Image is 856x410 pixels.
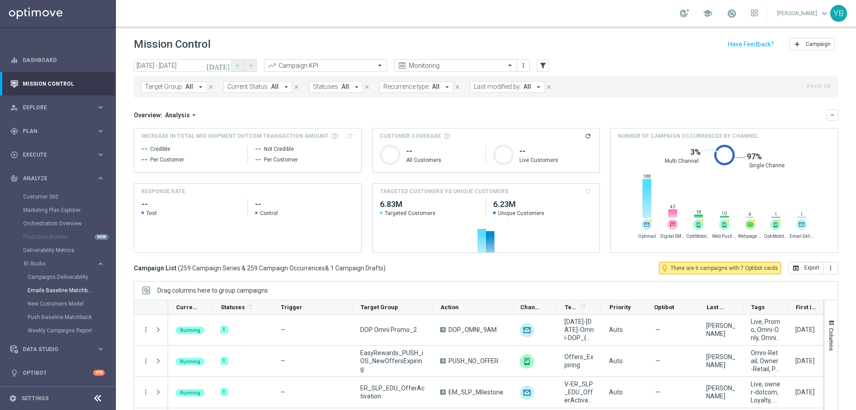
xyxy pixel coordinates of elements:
ng-select: Monitoring [394,59,517,72]
i: close [364,84,370,90]
img: email-trigger.svg [642,219,652,230]
span: Single Channel [749,162,786,169]
span: Data Studio [23,347,96,352]
span: 259 Campaign Series & 259 Campaign Occurrences [180,264,325,272]
i: equalizer [10,56,18,64]
a: Customer 360 [23,193,93,200]
h1: Mission Control [134,38,210,51]
i: refresh [246,303,253,311]
i: close [208,84,214,90]
div: Webpage Pop-up [745,219,756,230]
span: Targeted Customers [380,210,479,217]
button: track_changes Analyze keyboard_arrow_right [10,175,105,182]
button: more_vert [142,357,150,365]
i: arrow_back [235,62,241,69]
a: Optibot [23,361,93,385]
i: keyboard_arrow_right [96,150,105,159]
button: keyboard_arrow_down [827,109,838,121]
span: Priority [609,304,631,311]
span: Recurrence type: [383,83,430,91]
span: ( [178,264,180,272]
i: keyboard_arrow_right [96,345,105,353]
h1: -- [406,146,479,157]
i: close [293,84,300,90]
span: Email Deliverability Prod [790,233,814,239]
div: Web Push Notifications [719,219,730,230]
span: Target Group [361,304,398,311]
span: EasyRewards_PUSH_iOS_NewOffersExpiring [360,349,425,373]
span: Explore [23,105,96,110]
span: Last Modified By [707,304,728,311]
div: 10 Sep 2025, Wednesday [795,326,815,334]
img: OptiMobile Push [520,354,534,369]
span: Number of campaign occurrences by channel [618,132,758,140]
span: There are 6 campaigns with 7 Optibot cards [671,264,778,272]
span: Current Status: [227,83,269,91]
span: DOP Omni Promo_2 [360,326,417,334]
a: Dashboard [23,48,105,72]
button: close [292,82,300,92]
a: Weekly Campaigns Report [28,327,93,334]
span: All [523,83,531,91]
span: 18 [694,209,704,215]
span: Not Credible [264,145,294,153]
button: refresh [584,132,592,140]
i: track_changes [10,174,18,182]
h2: 6,227,255 [493,199,592,210]
span: Running [180,390,200,396]
img: push-trigger.svg [770,219,781,230]
i: add [794,41,801,48]
div: Rebecca Gagnon [706,322,736,338]
span: All [271,83,279,91]
div: 10 Sep 2025, Wednesday [795,388,815,396]
span: Omni-Retail, Owner-Retail, Push [751,349,780,373]
span: Optimail [635,233,659,239]
i: lightbulb_outline [661,264,669,272]
i: [DATE] [206,62,230,70]
button: Last modified by: All arrow_drop_down [470,81,545,93]
img: push-trigger.svg [693,219,704,230]
div: Optimail [520,323,534,337]
div: Data Studio keyboard_arrow_right [10,346,105,353]
colored-tag: Running [176,388,205,397]
div: Press SPACE to select this row. [134,315,168,346]
button: gps_fixed Plan keyboard_arrow_right [10,128,105,135]
button: open_in_browser Export [788,262,823,274]
span: 97% [747,151,762,162]
span: Statuses [221,304,245,311]
button: close [453,82,461,92]
span: All [185,83,193,91]
i: close [454,84,461,90]
img: push-trigger.svg [719,219,730,230]
span: Multi Channel [665,157,699,165]
span: — [655,388,660,396]
div: Mission Control [10,72,105,95]
a: Deliverability Metrics [23,247,93,254]
div: Analyze [10,174,96,182]
span: Auto [609,326,623,333]
button: close [545,82,553,92]
span: Channel [520,304,542,311]
span: Offers_Expiring [564,353,594,369]
span: PUSH_NO_OFFER [449,357,498,365]
i: refresh [584,133,592,140]
div: New Customers Model [28,297,115,311]
span: 188 [642,174,652,179]
p: Live Customers [519,157,592,164]
span: Calculate column [245,302,253,312]
div: BI Studio [23,257,115,337]
img: website-trigger.svg [745,219,756,230]
span: First in Range [796,304,817,311]
span: Analysis [165,111,190,119]
span: Current Status [176,304,198,311]
div: Marketing Plan Explorer [23,203,115,217]
div: person_search Explore keyboard_arrow_right [10,104,105,111]
span: -- [255,154,261,165]
div: Execute [10,151,96,159]
span: ) [383,264,386,272]
h2: -- [255,199,354,210]
i: close [546,84,552,90]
